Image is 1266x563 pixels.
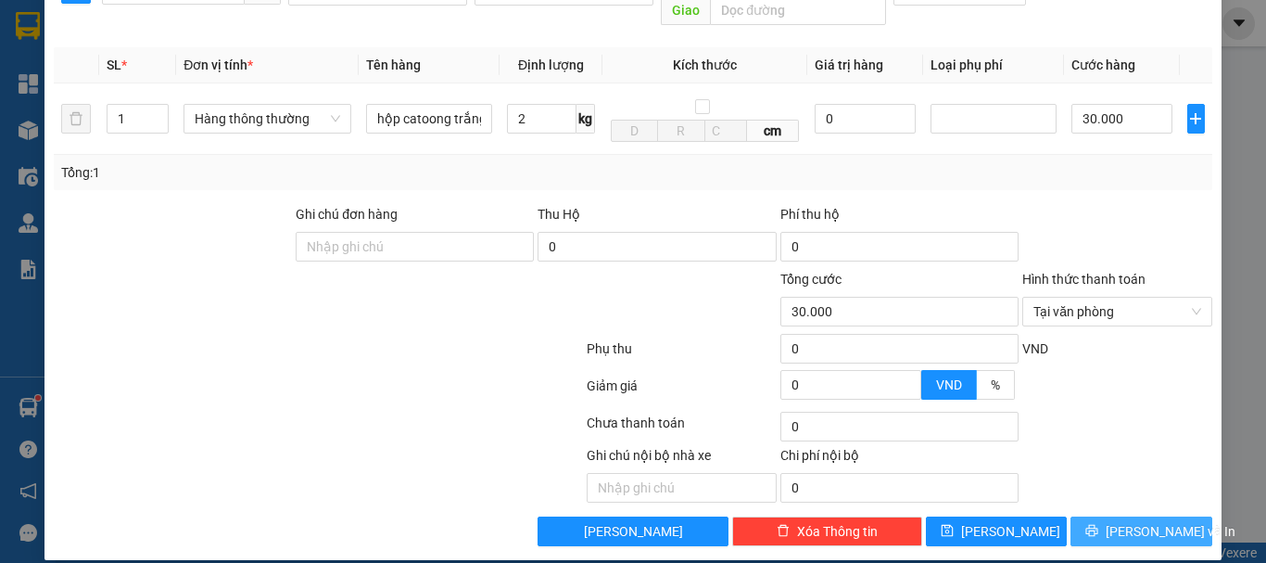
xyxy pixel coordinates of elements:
span: Giá trị hàng [815,58,883,72]
button: [PERSON_NAME] [538,517,728,546]
span: Hàng thông thường [195,105,340,133]
span: [PERSON_NAME] [584,521,683,542]
span: Kích thước [673,58,737,72]
span: printer [1085,524,1098,539]
input: C [704,120,747,142]
input: 0 [815,104,916,134]
th: Loại phụ phí [923,47,1064,83]
input: D [611,120,658,142]
input: Ghi chú đơn hàng [296,232,534,262]
span: [PERSON_NAME] [961,521,1060,542]
span: cm [747,120,800,142]
span: Tổng cước [780,272,842,287]
span: Định lượng [518,58,584,72]
input: Nhập ghi chú [587,473,777,503]
button: plus [1187,104,1205,134]
input: R [657,120,704,142]
span: delete [777,524,790,539]
span: kg [576,104,595,134]
div: Phí thu hộ [780,204,1019,232]
label: Ghi chú đơn hàng [296,207,398,222]
span: Cước hàng [1071,58,1135,72]
span: Website [198,98,242,112]
div: Giảm giá [585,376,779,408]
div: Phụ thu [585,339,779,371]
button: delete [61,104,91,134]
span: Tên hàng [366,58,421,72]
strong: : [DOMAIN_NAME] [198,96,362,113]
div: Chưa thanh toán [585,413,779,445]
strong: CÔNG TY TNHH VĨNH QUANG [155,32,407,51]
div: Ghi chú nội bộ nhà xe [587,445,777,473]
button: save[PERSON_NAME] [926,517,1068,546]
button: deleteXóa Thông tin [732,517,922,546]
strong: PHIẾU GỬI HÀNG [206,55,356,74]
span: [PERSON_NAME] và In [1106,521,1235,542]
span: save [941,524,954,539]
span: Xóa Thông tin [797,521,878,542]
span: VND [1022,341,1048,356]
img: logo [23,29,110,116]
span: VND [936,377,962,392]
strong: Hotline : 0889 23 23 23 [221,78,341,92]
div: Tổng: 1 [61,162,490,183]
span: Đơn vị tính [184,58,253,72]
button: printer[PERSON_NAME] và In [1070,517,1212,546]
div: Chi phí nội bộ [780,445,1019,473]
span: Thu Hộ [538,207,580,222]
label: Hình thức thanh toán [1022,272,1146,287]
span: % [991,377,1000,392]
span: SL [107,58,121,72]
span: Tại văn phòng [1033,298,1201,326]
span: plus [1188,111,1204,126]
input: VD: Bàn, Ghế [366,104,492,134]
